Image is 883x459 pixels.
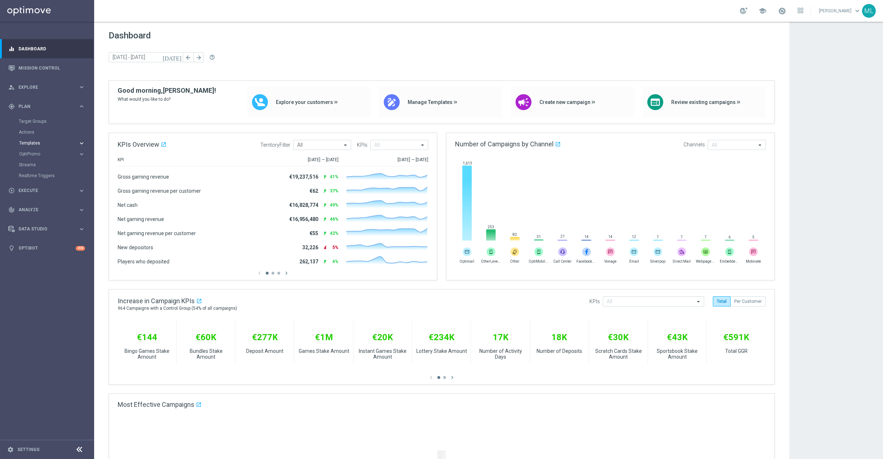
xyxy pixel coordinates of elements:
i: keyboard_arrow_right [78,226,85,233]
button: Templates keyboard_arrow_right [19,140,85,146]
button: equalizer Dashboard [8,46,85,52]
i: keyboard_arrow_right [78,140,85,147]
div: OptiPromo [19,152,78,156]
i: keyboard_arrow_right [78,151,85,158]
i: play_circle_outline [8,187,15,194]
div: Optibot [8,239,85,258]
div: Templates [19,138,93,149]
i: gps_fixed [8,103,15,110]
button: Mission Control [8,65,85,71]
i: track_changes [8,206,15,213]
span: keyboard_arrow_down [853,7,861,15]
div: ML [862,4,876,18]
i: keyboard_arrow_right [78,206,85,213]
i: settings [7,446,14,453]
div: Actions [19,127,93,138]
span: OptiPromo [19,152,71,156]
button: play_circle_outline Execute keyboard_arrow_right [8,188,85,193]
span: Templates [19,141,71,145]
div: Analyze [8,206,78,213]
span: Analyze [18,208,78,212]
div: Execute [8,187,78,194]
button: gps_fixed Plan keyboard_arrow_right [8,104,85,109]
a: Actions [19,129,75,135]
a: Mission Control [18,58,85,78]
div: Dashboard [8,39,85,58]
a: Target Groups [19,118,75,124]
span: Explore [18,85,78,89]
i: lightbulb [8,245,15,251]
div: Mission Control [8,58,85,78]
a: Streams [19,162,75,168]
div: +10 [76,246,85,251]
a: Realtime Triggers [19,173,75,179]
div: Explore [8,84,78,91]
button: lightbulb Optibot +10 [8,245,85,251]
span: Plan [18,104,78,109]
i: keyboard_arrow_right [78,84,85,91]
button: OptiPromo keyboard_arrow_right [19,151,85,157]
button: person_search Explore keyboard_arrow_right [8,84,85,90]
div: OptiPromo [19,149,93,159]
a: [PERSON_NAME]keyboard_arrow_down [818,5,862,16]
a: Optibot [18,239,76,258]
i: person_search [8,84,15,91]
div: Realtime Triggers [19,170,93,181]
div: Plan [8,103,78,110]
div: Data Studio [8,226,78,232]
span: Execute [18,188,78,193]
span: school [758,7,766,15]
div: Streams [19,159,93,170]
div: Templates [19,141,78,145]
button: track_changes Analyze keyboard_arrow_right [8,207,85,213]
div: Target Groups [19,116,93,127]
i: keyboard_arrow_right [78,103,85,110]
span: Data Studio [18,227,78,231]
a: Dashboard [18,39,85,58]
button: Data Studio keyboard_arrow_right [8,226,85,232]
i: equalizer [8,46,15,52]
i: keyboard_arrow_right [78,187,85,194]
a: Settings [17,447,39,452]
